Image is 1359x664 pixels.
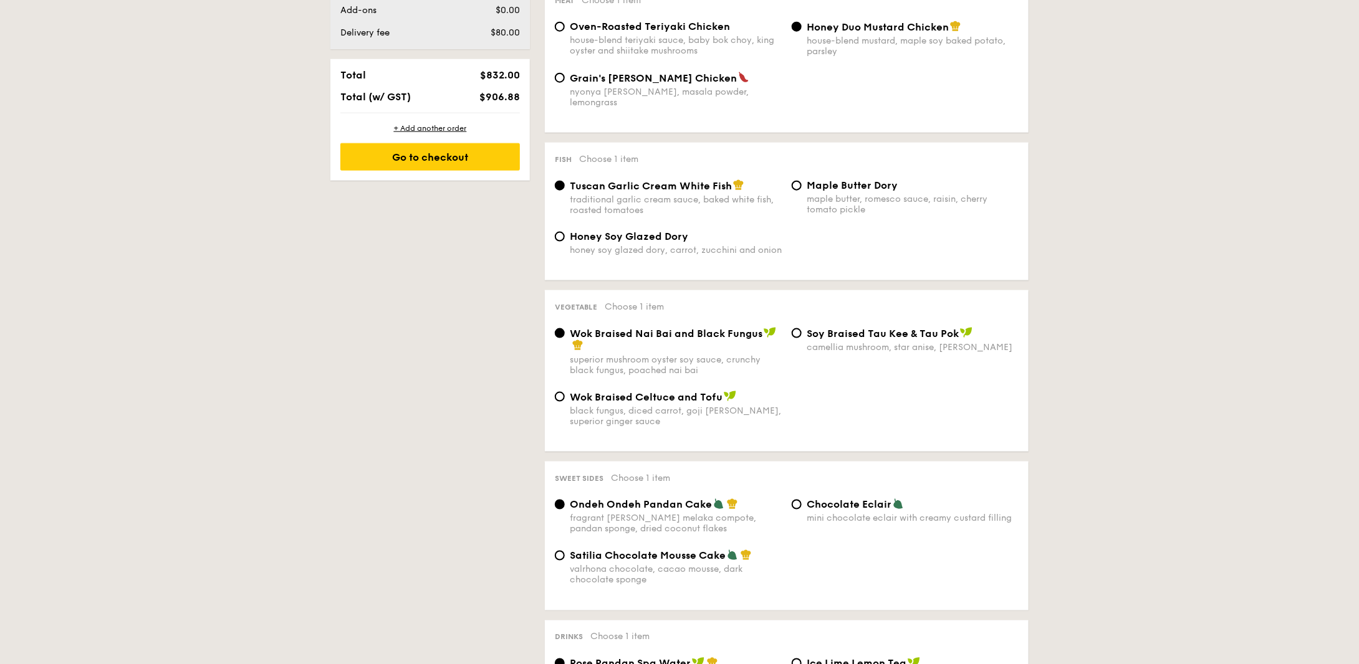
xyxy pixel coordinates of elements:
img: icon-vegetarian.fe4039eb.svg [727,549,738,561]
span: Fish [555,155,572,164]
span: Add-ons [340,5,377,16]
div: Go to checkout [340,143,520,171]
div: house-blend mustard, maple soy baked potato, parsley [807,36,1019,57]
span: $832.00 [480,69,520,81]
span: Total [340,69,366,81]
span: $80.00 [491,27,520,38]
span: Total (w/ GST) [340,91,411,103]
div: traditional garlic cream sauce, baked white fish, roasted tomatoes [570,194,782,216]
img: icon-chef-hat.a58ddaea.svg [733,179,744,191]
img: icon-vegetarian.fe4039eb.svg [893,498,904,510]
input: Tuscan Garlic Cream White Fishtraditional garlic cream sauce, baked white fish, roasted tomatoes [555,181,565,191]
span: Choose 1 item [590,632,650,642]
span: Vegetable [555,303,597,311]
div: nyonya [PERSON_NAME], masala powder, lemongrass [570,87,782,108]
input: Wok Braised Celtuce and Tofublack fungus, diced carrot, goji [PERSON_NAME], superior ginger sauce [555,392,565,402]
input: Ondeh Ondeh Pandan Cakefragrant [PERSON_NAME] melaka compote, pandan sponge, dried coconut flakes [555,500,565,510]
div: house-blend teriyaki sauce, baby bok choy, king oyster and shiitake mushrooms [570,35,782,56]
input: ⁠Soy Braised Tau Kee & Tau Pokcamellia mushroom, star anise, [PERSON_NAME] [792,328,802,338]
div: maple butter, romesco sauce, raisin, cherry tomato pickle [807,194,1019,215]
img: icon-chef-hat.a58ddaea.svg [741,549,752,561]
span: Satilia Chocolate Mousse Cake [570,550,726,562]
span: Wok Braised Nai Bai and Black Fungus [570,328,762,339]
span: Choose 1 item [611,473,670,483]
input: Maple Butter Dorymaple butter, romesco sauce, raisin, cherry tomato pickle [792,181,802,191]
input: Grain's [PERSON_NAME] Chickennyonya [PERSON_NAME], masala powder, lemongrass [555,73,565,83]
span: Grain's [PERSON_NAME] Chicken [570,72,737,84]
img: icon-vegan.f8ff3823.svg [724,391,736,402]
img: icon-vegan.f8ff3823.svg [960,327,972,338]
span: Choose 1 item [579,154,638,164]
span: Ondeh Ondeh Pandan Cake [570,499,712,511]
span: ⁠Soy Braised Tau Kee & Tau Pok [807,328,959,339]
div: fragrant [PERSON_NAME] melaka compote, pandan sponge, dried coconut flakes [570,513,782,534]
img: icon-spicy.37a8142b.svg [738,72,749,83]
img: icon-chef-hat.a58ddaea.svg [572,339,583,351]
div: camellia mushroom, star anise, [PERSON_NAME] [807,342,1019,353]
div: + Add another order [340,123,520,133]
input: Satilia Chocolate Mousse Cakevalrhona chocolate, cacao mousse, dark chocolate sponge [555,551,565,561]
div: superior mushroom oyster soy sauce, crunchy black fungus, poached nai bai [570,354,782,376]
img: icon-vegetarian.fe4039eb.svg [713,498,724,510]
span: Tuscan Garlic Cream White Fish [570,180,732,192]
span: Drinks [555,633,583,642]
span: Choose 1 item [605,301,664,312]
span: Oven-Roasted Teriyaki Chicken [570,21,730,32]
div: mini chocolate eclair with creamy custard filling [807,513,1019,524]
span: Honey Soy Glazed Dory [570,230,688,242]
span: $0.00 [496,5,520,16]
span: $906.88 [479,91,520,103]
img: icon-vegan.f8ff3823.svg [764,327,776,338]
span: Honey Duo Mustard Chicken [807,21,949,33]
span: Sweet sides [555,474,603,483]
span: Wok Braised Celtuce and Tofu [570,391,723,403]
div: honey soy glazed dory, carrot, zucchini and onion [570,245,782,255]
span: Maple Butter Dory [807,179,898,191]
input: Honey Soy Glazed Doryhoney soy glazed dory, carrot, zucchini and onion [555,232,565,242]
input: Honey Duo Mustard Chickenhouse-blend mustard, maple soy baked potato, parsley [792,22,802,32]
img: icon-chef-hat.a58ddaea.svg [727,498,738,510]
img: icon-chef-hat.a58ddaea.svg [950,21,961,32]
input: Chocolate Eclairmini chocolate eclair with creamy custard filling [792,500,802,510]
div: valrhona chocolate, cacao mousse, dark chocolate sponge [570,564,782,586]
input: Oven-Roasted Teriyaki Chickenhouse-blend teriyaki sauce, baby bok choy, king oyster and shiitake ... [555,22,565,32]
span: Chocolate Eclair [807,499,891,511]
input: Wok Braised Nai Bai and Black Fungussuperior mushroom oyster soy sauce, crunchy black fungus, poa... [555,328,565,338]
span: Delivery fee [340,27,390,38]
div: black fungus, diced carrot, goji [PERSON_NAME], superior ginger sauce [570,406,782,427]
